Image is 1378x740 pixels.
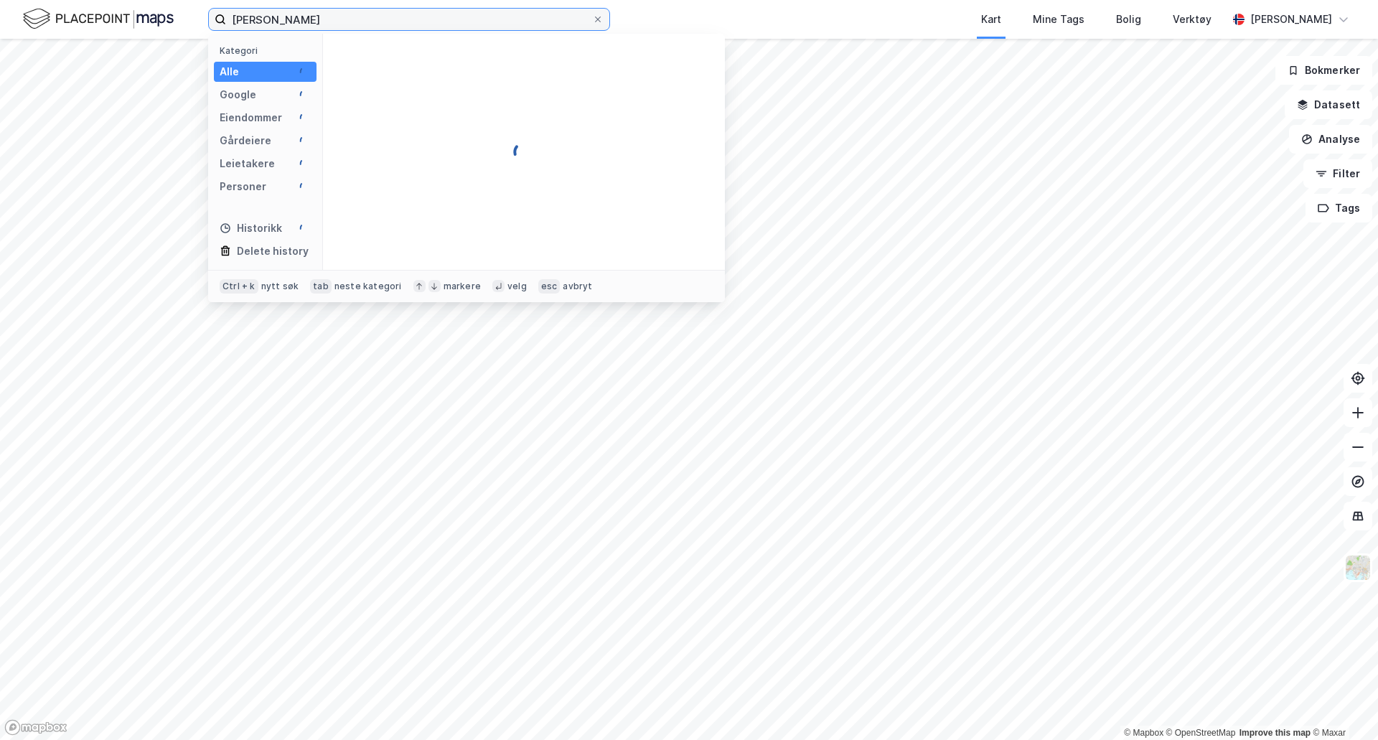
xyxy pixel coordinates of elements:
button: Datasett [1285,90,1372,119]
div: Gårdeiere [220,132,271,149]
div: esc [538,279,561,294]
div: Delete history [237,243,309,260]
input: Søk på adresse, matrikkel, gårdeiere, leietakere eller personer [226,9,592,30]
div: Mine Tags [1033,11,1084,28]
div: [PERSON_NAME] [1250,11,1332,28]
img: spinner.a6d8c91a73a9ac5275cf975e30b51cfb.svg [299,135,311,146]
img: spinner.a6d8c91a73a9ac5275cf975e30b51cfb.svg [512,141,535,164]
img: spinner.a6d8c91a73a9ac5275cf975e30b51cfb.svg [299,66,311,78]
a: OpenStreetMap [1166,728,1236,738]
div: avbryt [563,281,592,292]
div: Bolig [1116,11,1141,28]
div: markere [444,281,481,292]
a: Mapbox homepage [4,719,67,736]
div: Kart [981,11,1001,28]
div: Ctrl + k [220,279,258,294]
button: Bokmerker [1275,56,1372,85]
a: Improve this map [1239,728,1311,738]
iframe: Chat Widget [1306,671,1378,740]
div: Google [220,86,256,103]
button: Tags [1306,194,1372,223]
div: Kategori [220,45,317,56]
div: tab [310,279,332,294]
div: Alle [220,63,239,80]
div: velg [507,281,527,292]
button: Analyse [1289,125,1372,154]
div: Verktøy [1173,11,1211,28]
div: Kontrollprogram for chat [1306,671,1378,740]
div: neste kategori [334,281,402,292]
img: Z [1344,554,1372,581]
div: nytt søk [261,281,299,292]
img: spinner.a6d8c91a73a9ac5275cf975e30b51cfb.svg [299,223,311,234]
div: Leietakere [220,155,275,172]
img: spinner.a6d8c91a73a9ac5275cf975e30b51cfb.svg [299,181,311,192]
button: Filter [1303,159,1372,188]
div: Historikk [220,220,282,237]
img: logo.f888ab2527a4732fd821a326f86c7f29.svg [23,6,174,32]
img: spinner.a6d8c91a73a9ac5275cf975e30b51cfb.svg [299,112,311,123]
img: spinner.a6d8c91a73a9ac5275cf975e30b51cfb.svg [299,158,311,169]
img: spinner.a6d8c91a73a9ac5275cf975e30b51cfb.svg [299,89,311,100]
a: Mapbox [1124,728,1163,738]
div: Eiendommer [220,109,282,126]
div: Personer [220,178,266,195]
